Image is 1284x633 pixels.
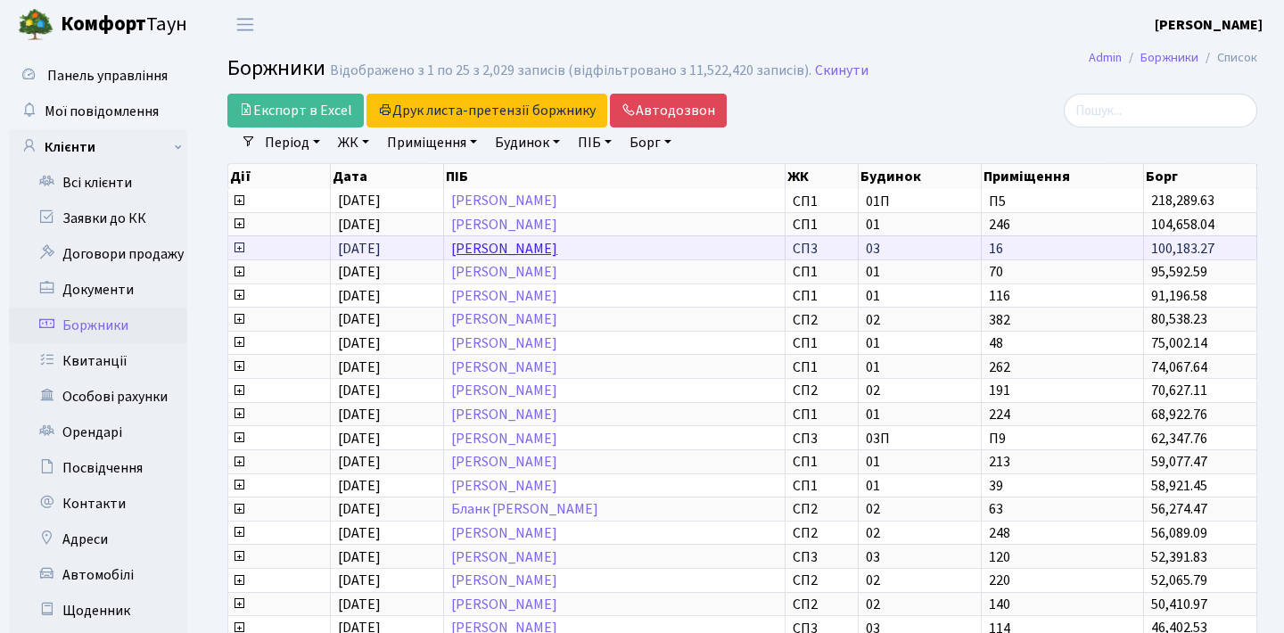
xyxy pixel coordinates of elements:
[989,336,1136,350] span: 48
[9,522,187,557] a: Адреси
[338,286,381,306] span: [DATE]
[1151,452,1207,472] span: 59,077.47
[227,94,364,127] a: Експорт в Excel
[982,164,1144,189] th: Приміщення
[793,265,851,279] span: СП1
[793,383,851,398] span: СП2
[9,379,187,415] a: Особові рахунки
[338,429,381,448] span: [DATE]
[793,313,851,327] span: СП2
[989,360,1136,374] span: 262
[866,218,974,232] span: 01
[1151,499,1207,519] span: 56,274.47
[9,272,187,308] a: Документи
[9,129,187,165] a: Клієнти
[793,432,851,446] span: СП3
[989,550,1136,564] span: 120
[451,215,557,234] a: [PERSON_NAME]
[331,127,376,158] a: ЖК
[859,164,982,189] th: Будинок
[451,523,557,543] a: [PERSON_NAME]
[451,358,557,377] a: [PERSON_NAME]
[451,405,557,424] a: [PERSON_NAME]
[866,336,974,350] span: 01
[338,523,381,543] span: [DATE]
[227,53,325,84] span: Боржники
[786,164,859,189] th: ЖК
[793,597,851,612] span: СП2
[1144,164,1257,189] th: Борг
[1151,239,1214,259] span: 100,183.27
[380,127,484,158] a: Приміщення
[793,502,851,516] span: СП2
[451,429,557,448] a: [PERSON_NAME]
[866,265,974,279] span: 01
[866,194,974,209] span: 01П
[228,164,331,189] th: Дії
[338,405,381,424] span: [DATE]
[451,310,557,330] a: [PERSON_NAME]
[610,94,727,127] a: Автодозвон
[1198,48,1257,68] li: Список
[1151,405,1207,424] span: 68,922.76
[45,102,159,121] span: Мої повідомлення
[1151,429,1207,448] span: 62,347.76
[815,62,868,79] a: Скинути
[793,479,851,493] span: СП1
[989,502,1136,516] span: 63
[793,550,851,564] span: СП3
[1155,15,1263,35] b: [PERSON_NAME]
[866,526,974,540] span: 02
[1151,192,1214,211] span: 218,289.63
[989,194,1136,209] span: П5
[338,476,381,496] span: [DATE]
[793,360,851,374] span: СП1
[9,557,187,593] a: Автомобілі
[338,381,381,400] span: [DATE]
[989,383,1136,398] span: 191
[223,10,267,39] button: Переключити навігацію
[989,573,1136,588] span: 220
[793,573,851,588] span: СП2
[338,547,381,567] span: [DATE]
[338,310,381,330] span: [DATE]
[488,127,567,158] a: Будинок
[366,94,607,127] button: Друк листа-претензії боржнику
[9,236,187,272] a: Договори продажу
[1151,310,1207,330] span: 80,538.23
[9,165,187,201] a: Всі клієнти
[793,218,851,232] span: СП1
[444,164,786,189] th: ПІБ
[451,452,557,472] a: [PERSON_NAME]
[866,455,974,469] span: 01
[989,432,1136,446] span: П9
[793,289,851,303] span: СП1
[258,127,327,158] a: Період
[61,10,146,38] b: Комфорт
[451,547,557,567] a: [PERSON_NAME]
[1151,286,1207,306] span: 91,196.58
[989,289,1136,303] span: 116
[9,343,187,379] a: Квитанції
[571,127,619,158] a: ПІБ
[1140,48,1198,67] a: Боржники
[338,452,381,472] span: [DATE]
[989,313,1136,327] span: 382
[451,239,557,259] a: [PERSON_NAME]
[1089,48,1122,67] a: Admin
[9,94,187,129] a: Мої повідомлення
[451,286,557,306] a: [PERSON_NAME]
[9,486,187,522] a: Контакти
[866,479,974,493] span: 01
[9,201,187,236] a: Заявки до КК
[338,192,381,211] span: [DATE]
[989,218,1136,232] span: 246
[338,215,381,234] span: [DATE]
[1151,571,1207,590] span: 52,065.79
[793,242,851,256] span: СП3
[866,550,974,564] span: 03
[793,194,851,209] span: СП1
[1062,39,1284,77] nav: breadcrumb
[451,476,557,496] a: [PERSON_NAME]
[866,289,974,303] span: 01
